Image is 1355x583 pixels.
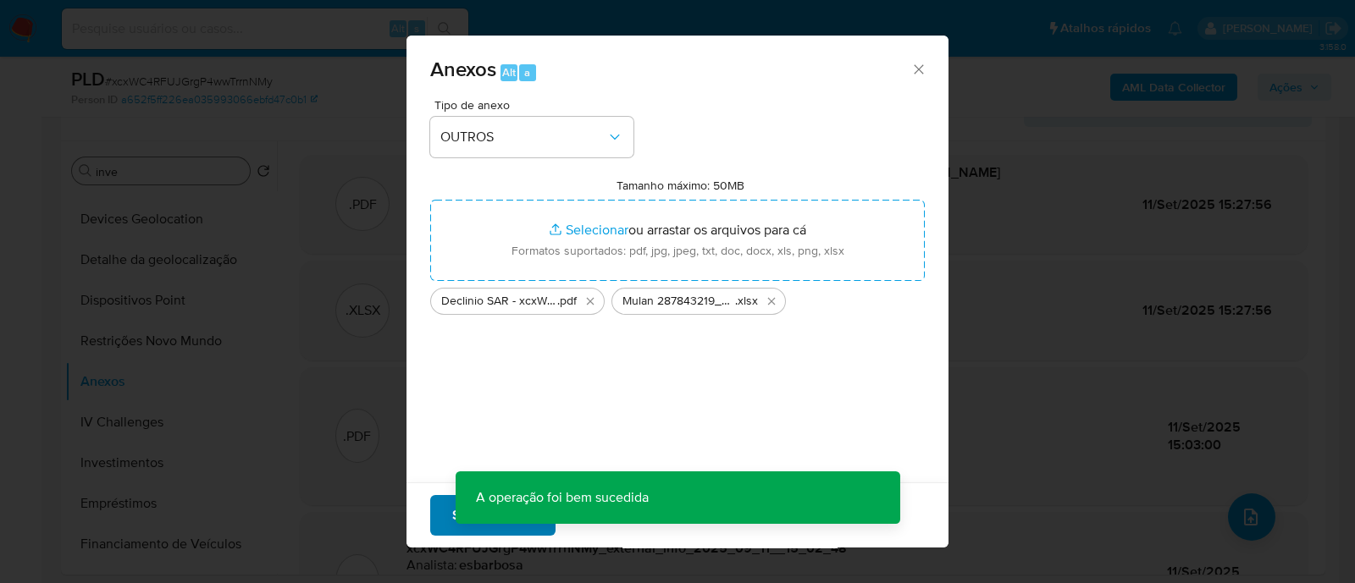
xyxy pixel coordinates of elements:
[440,129,606,146] span: OUTROS
[557,293,577,310] span: .pdf
[580,291,600,311] button: Excluir Declinio SAR - xcxWC4RFUJGrgP4wwTrrnNMy - CPF 43211947841 - ANDRE MEDEIROS DOS SANTOS.pdf
[430,281,925,315] ul: Arquivos selecionados
[910,61,926,76] button: Fechar
[584,497,639,534] span: Cancelar
[761,291,782,311] button: Excluir Mulan 287843219_2025_09_10_16_06_46.xlsx
[434,99,638,111] span: Tipo de anexo
[735,293,758,310] span: .xlsx
[617,178,744,193] label: Tamanho máximo: 50MB
[622,293,735,310] span: Mulan 287843219_2025_09_10_16_06_46
[430,54,496,84] span: Anexos
[524,64,530,80] span: a
[430,495,556,536] button: Subir arquivo
[441,293,557,310] span: Declinio SAR - xcxWC4RFUJGrgP4wwTrrnNMy - CPF 43211947841 - [PERSON_NAME]
[430,117,633,157] button: OUTROS
[456,471,669,524] p: A operação foi bem sucedida
[452,497,534,534] span: Subir arquivo
[502,64,516,80] span: Alt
